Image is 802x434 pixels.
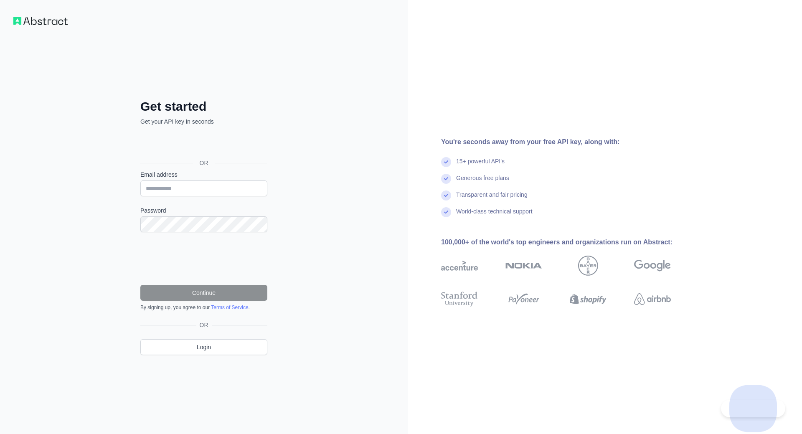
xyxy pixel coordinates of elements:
[456,207,533,224] div: World-class technical support
[140,206,267,215] label: Password
[441,137,698,147] div: You're seconds away from your free API key, along with:
[140,285,267,301] button: Continue
[136,135,270,153] iframe: Google බොත්තම සමගින් පුරන්න
[456,190,528,207] div: Transparent and fair pricing
[441,174,451,184] img: check mark
[441,237,698,247] div: 100,000+ of the world's top engineers and organizations run on Abstract:
[721,400,785,417] iframe: Toggle Customer Support
[441,190,451,201] img: check mark
[196,321,212,329] span: OR
[140,99,267,114] h2: Get started
[193,159,215,167] span: OR
[570,290,607,308] img: shopify
[211,305,248,310] a: Terms of Service
[634,290,671,308] img: airbnb
[140,135,266,153] div: Google සමගින් පුරන්න. නව පටිත්තක විවෘත වේ
[578,256,598,276] img: bayer
[140,170,267,179] label: Email address
[456,174,509,190] div: Generous free plans
[505,290,542,308] img: payoneer
[634,256,671,276] img: google
[441,290,478,308] img: stanford university
[13,17,68,25] img: Workflow
[441,157,451,167] img: check mark
[140,304,267,311] div: By signing up, you agree to our .
[441,256,478,276] img: accenture
[140,117,267,126] p: Get your API key in seconds
[140,242,267,275] iframe: reCAPTCHA
[456,157,505,174] div: 15+ powerful API's
[140,339,267,355] a: Login
[505,256,542,276] img: nokia
[441,207,451,217] img: check mark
